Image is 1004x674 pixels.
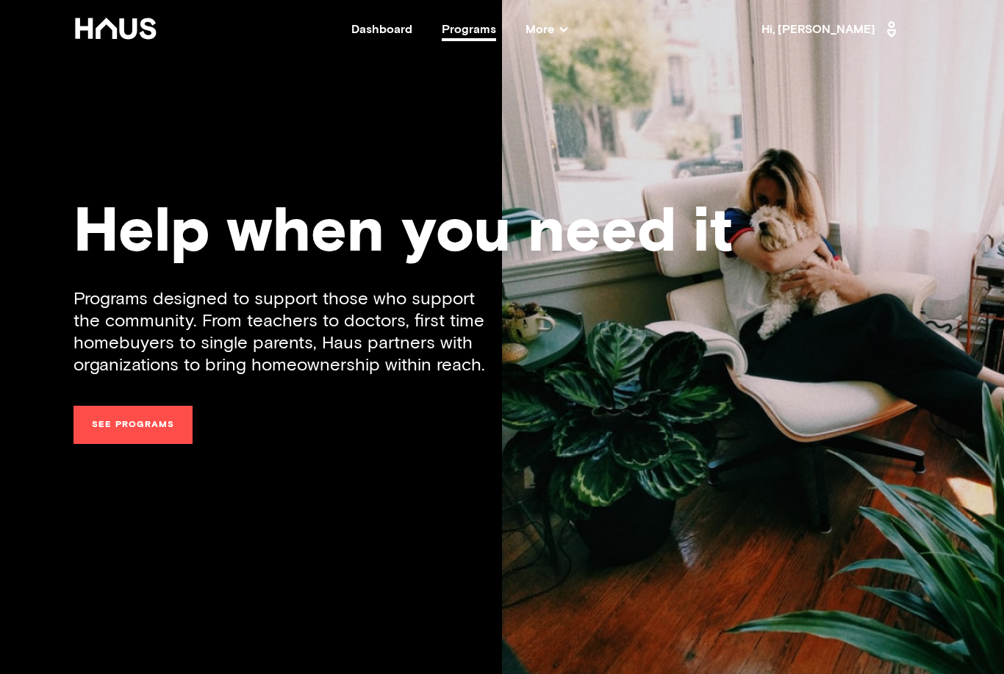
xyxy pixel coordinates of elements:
[73,202,931,265] div: Help when you need it
[73,406,193,444] a: See programs
[761,18,901,41] span: Hi, [PERSON_NAME]
[351,24,412,35] a: Dashboard
[73,288,502,376] div: Programs designed to support those who support the community. From teachers to doctors, first tim...
[526,24,567,35] span: More
[442,24,496,35] a: Programs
